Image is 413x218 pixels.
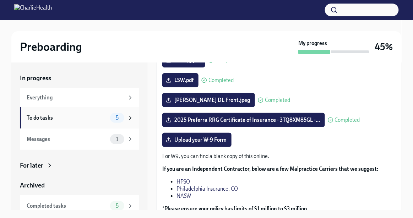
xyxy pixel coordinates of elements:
[20,181,139,190] a: Archived
[162,133,232,147] label: Upload your W-9 Form
[27,202,107,210] div: Completed tasks
[162,153,396,160] p: For W9, you can find a blank copy of this online.
[208,78,234,83] span: Completed
[167,116,320,124] span: 2025 Preferra RRG Certificate of Insurance - 3TQ8XM85GL -...
[176,193,191,199] a: NASW
[20,107,139,129] a: To do tasks5
[112,115,123,121] span: 5
[27,94,124,102] div: Everything
[215,58,240,63] span: Completed
[162,166,379,172] strong: If you are an Independent Contractor, below are a few Malpractice Carriers that we suggest:
[20,161,139,170] a: For later
[162,73,199,87] label: LSW.pdf
[14,4,52,16] img: CharlieHealth
[167,136,227,143] span: Upload your W-9 Form
[167,97,250,104] span: [PERSON_NAME] DL Front.jpeg
[20,195,139,217] a: Completed tasks5
[164,206,307,212] strong: Please ensure your policy has limits of $1 million to $3 million
[112,137,123,142] span: 1
[265,98,290,103] span: Completed
[298,40,327,47] strong: My progress
[20,161,43,170] div: For later
[27,135,107,143] div: Messages
[20,129,139,150] a: Messages1
[176,186,238,192] a: Philadelphia Insurance. CO
[167,77,194,84] span: LSW.pdf
[27,114,107,122] div: To do tasks
[335,118,360,123] span: Completed
[162,113,325,127] label: 2025 Preferra RRG Certificate of Insurance - 3TQ8XM85GL -...
[176,179,190,185] a: HPSO
[20,40,82,54] h2: Preboarding
[20,88,139,107] a: Everything
[112,203,123,209] span: 5
[162,93,255,107] label: [PERSON_NAME] DL Front.jpeg
[20,74,139,82] a: In progress
[375,40,393,53] h3: 45%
